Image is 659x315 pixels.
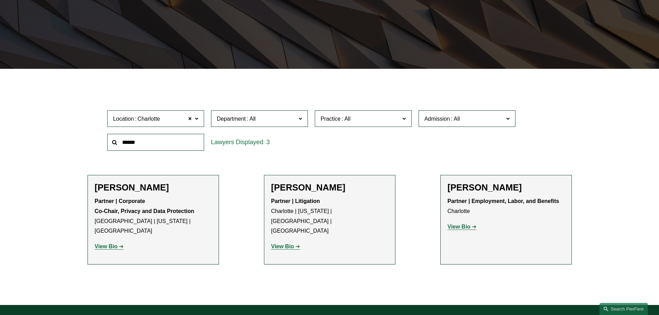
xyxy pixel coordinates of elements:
[266,139,270,146] span: 3
[448,196,565,216] p: Charlotte
[95,182,212,193] h2: [PERSON_NAME]
[448,224,477,230] a: View Bio
[95,198,194,214] strong: Partner | Corporate Co-Chair, Privacy and Data Protection
[599,303,648,315] a: Search this site
[271,243,294,249] strong: View Bio
[271,243,300,249] a: View Bio
[95,243,124,249] a: View Bio
[95,243,118,249] strong: View Bio
[448,224,470,230] strong: View Bio
[448,198,559,204] strong: Partner | Employment, Labor, and Benefits
[271,182,388,193] h2: [PERSON_NAME]
[113,116,134,122] span: Location
[217,116,246,122] span: Department
[321,116,341,122] span: Practice
[138,114,160,123] span: Charlotte
[448,182,565,193] h2: [PERSON_NAME]
[424,116,450,122] span: Admission
[271,198,320,204] strong: Partner | Litigation
[95,196,212,236] p: [GEOGRAPHIC_DATA] | [US_STATE] | [GEOGRAPHIC_DATA]
[271,196,388,236] p: Charlotte | [US_STATE] | [GEOGRAPHIC_DATA] | [GEOGRAPHIC_DATA]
